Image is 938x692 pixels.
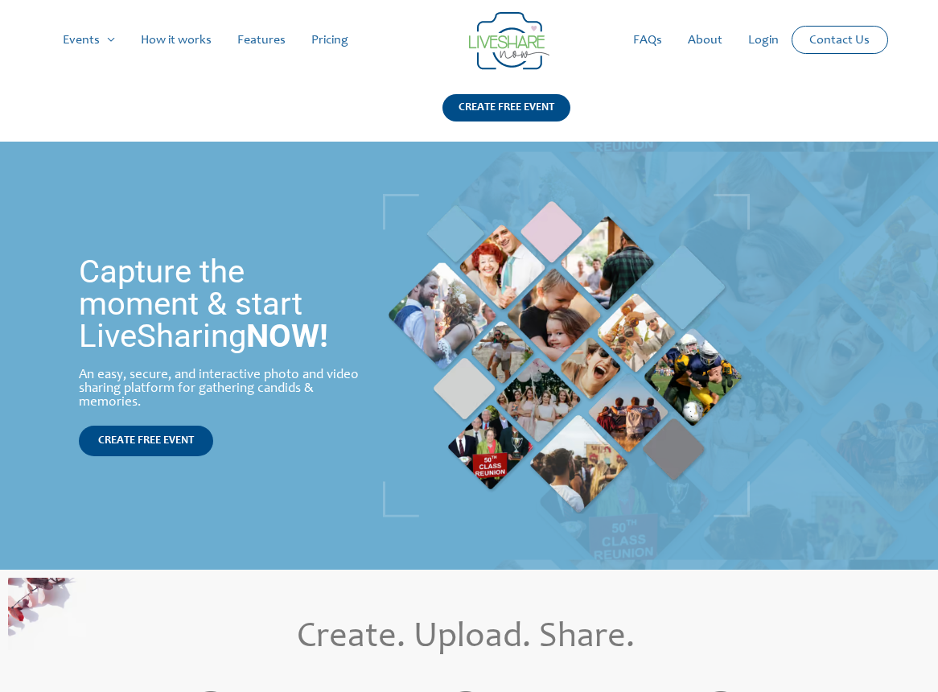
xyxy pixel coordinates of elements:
img: home_banner_pic | Live Photo Slideshow for Events | Create Free Events Album for Any Occasion [383,194,750,517]
a: About [675,14,735,66]
a: Features [224,14,298,66]
img: Group 14 | Live Photo Slideshow for Events | Create Free Events Album for Any Occasion [469,12,549,70]
nav: Site Navigation [28,14,910,66]
div: An easy, secure, and interactive photo and video sharing platform for gathering candids & memories. [79,369,370,410]
strong: NOW! [246,317,328,355]
a: Login [735,14,792,66]
span: Create. Upload. Share. [297,620,635,656]
a: Pricing [298,14,361,66]
div: CREATE FREE EVENT [442,94,570,122]
a: How it works [128,14,224,66]
a: Contact Us [796,27,882,53]
a: CREATE FREE EVENT [79,426,213,456]
a: CREATE FREE EVENT [442,94,570,142]
a: FAQs [620,14,675,66]
span: CREATE FREE EVENT [98,435,194,447]
a: Events [50,14,128,66]
img: home_create_updload_share_bg | Live Photo Slideshow for Events | Create Free Events Album for Any... [8,578,86,649]
h1: Capture the moment & start LiveSharing [79,256,370,352]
